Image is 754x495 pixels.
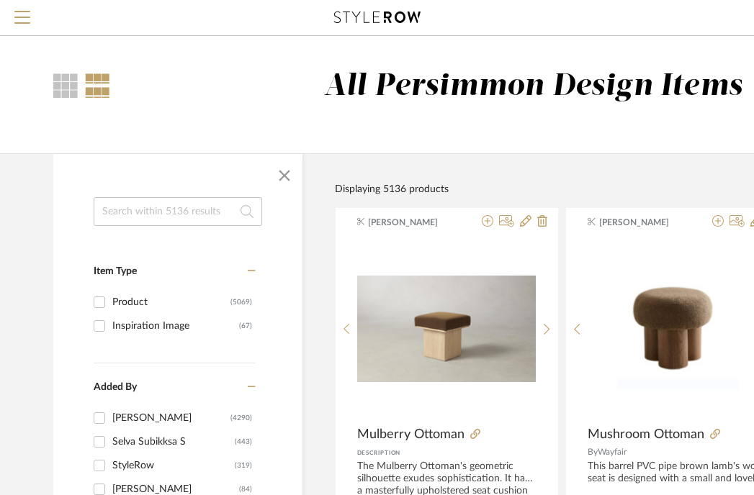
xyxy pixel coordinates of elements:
span: Mulberry Ottoman [357,427,464,442]
div: [PERSON_NAME] [112,407,230,430]
div: Selva Subikksa S [112,430,235,453]
div: (319) [235,454,252,477]
div: (443) [235,430,252,453]
div: All Persimmon Design Items [324,68,742,105]
div: Displaying 5136 products [335,181,449,197]
div: Inspiration Image [112,314,239,337]
div: (5069) [230,291,252,314]
span: Wayfair [598,448,627,456]
img: Mulberry Ottoman [357,276,536,383]
div: (67) [239,314,252,337]
div: (4290) [230,407,252,430]
div: Description [357,446,537,460]
span: [PERSON_NAME] [368,216,459,229]
span: Mushroom Ottoman [588,427,704,442]
button: Close [270,161,299,190]
span: By [588,448,598,456]
div: StyleRow [112,454,235,477]
span: [PERSON_NAME] [599,216,690,229]
span: Item Type [94,266,137,276]
div: Product [112,291,230,314]
div: The Mulberry Ottoman's geometric silhouette exudes sophistication. It has a masterfully upholster... [357,460,537,495]
span: Added By [94,382,137,392]
input: Search within 5136 results [94,197,262,226]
